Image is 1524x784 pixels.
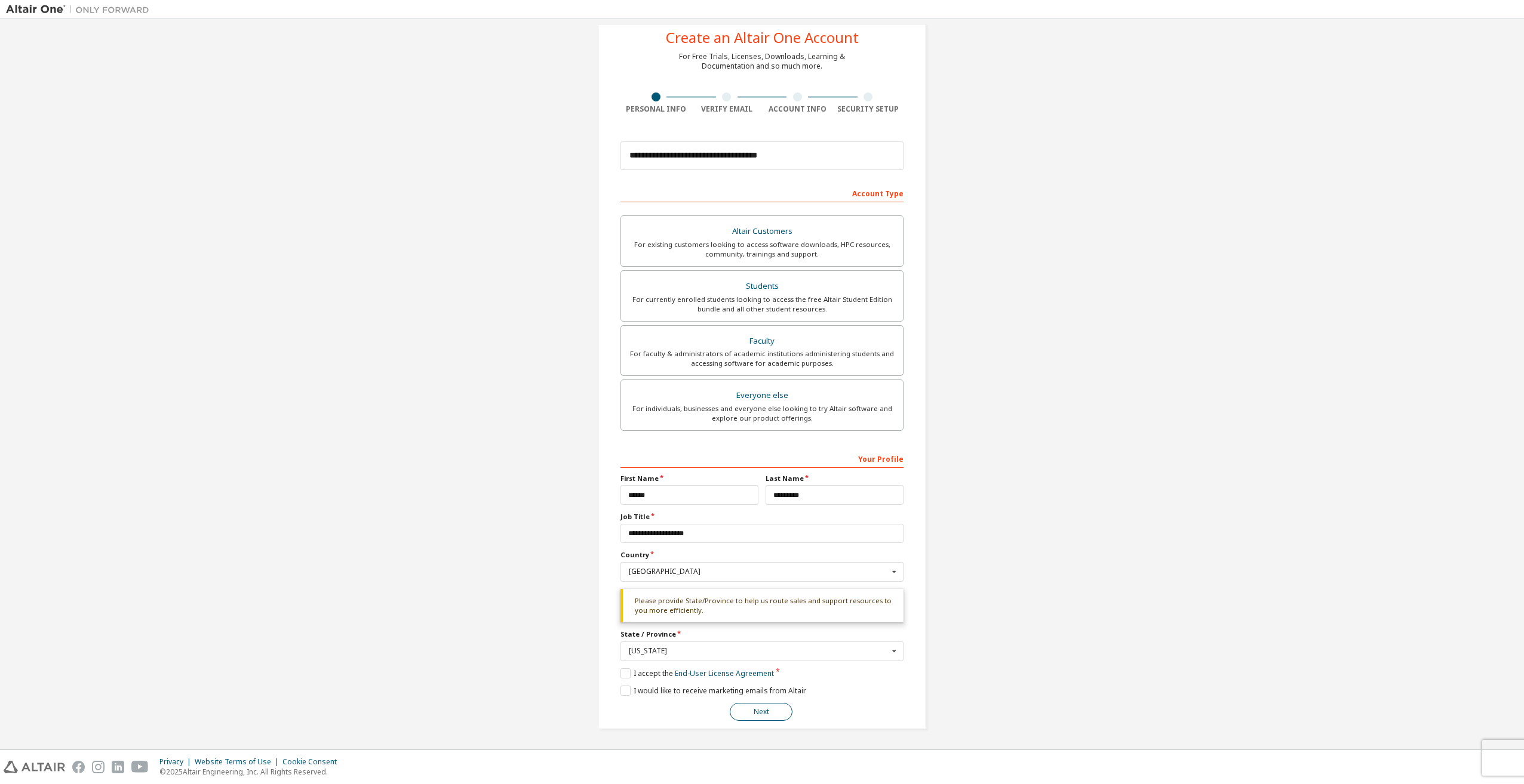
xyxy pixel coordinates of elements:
label: State / Province [620,629,904,639]
div: Account Type [620,183,904,202]
div: Verify Email [692,104,763,114]
button: Next [730,703,792,721]
div: Website Terms of Use [195,757,282,767]
label: Job Title [620,512,904,521]
img: instagram.svg [92,761,105,773]
label: I accept the [620,668,774,678]
label: Last Name [766,474,904,483]
a: End-User License Agreement [675,668,774,678]
div: Security Setup [833,104,904,114]
img: altair_logo.svg [4,761,65,773]
div: Your Profile [620,449,904,468]
label: I would like to receive marketing emails from Altair [620,686,806,696]
div: Account Info [762,104,833,114]
div: For Free Trials, Licenses, Downloads, Learning & Documentation and so much more. [679,52,845,71]
img: Altair One [6,4,155,16]
div: For individuals, businesses and everyone else looking to try Altair software and explore our prod... [628,404,896,423]
p: © 2025 Altair Engineering, Inc. All Rights Reserved. [159,767,344,777]
div: Cookie Consent [282,757,344,767]
div: Faculty [628,333,896,350]
div: Please provide State/Province to help us route sales and support resources to you more efficiently. [620,589,904,623]
div: For existing customers looking to access software downloads, HPC resources, community, trainings ... [628,240,896,259]
img: facebook.svg [72,761,85,773]
img: youtube.svg [131,761,149,773]
div: Privacy [159,757,195,767]
div: [GEOGRAPHIC_DATA] [629,568,889,575]
div: Students [628,278,896,295]
div: Personal Info [620,104,692,114]
div: For currently enrolled students looking to access the free Altair Student Edition bundle and all ... [628,295,896,314]
div: [US_STATE] [629,647,889,655]
label: First Name [620,474,758,483]
div: Create an Altair One Account [666,30,859,45]
div: Altair Customers [628,223,896,240]
div: Everyone else [628,387,896,404]
img: linkedin.svg [112,761,124,773]
div: For faculty & administrators of academic institutions administering students and accessing softwa... [628,349,896,368]
label: Country [620,550,904,560]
